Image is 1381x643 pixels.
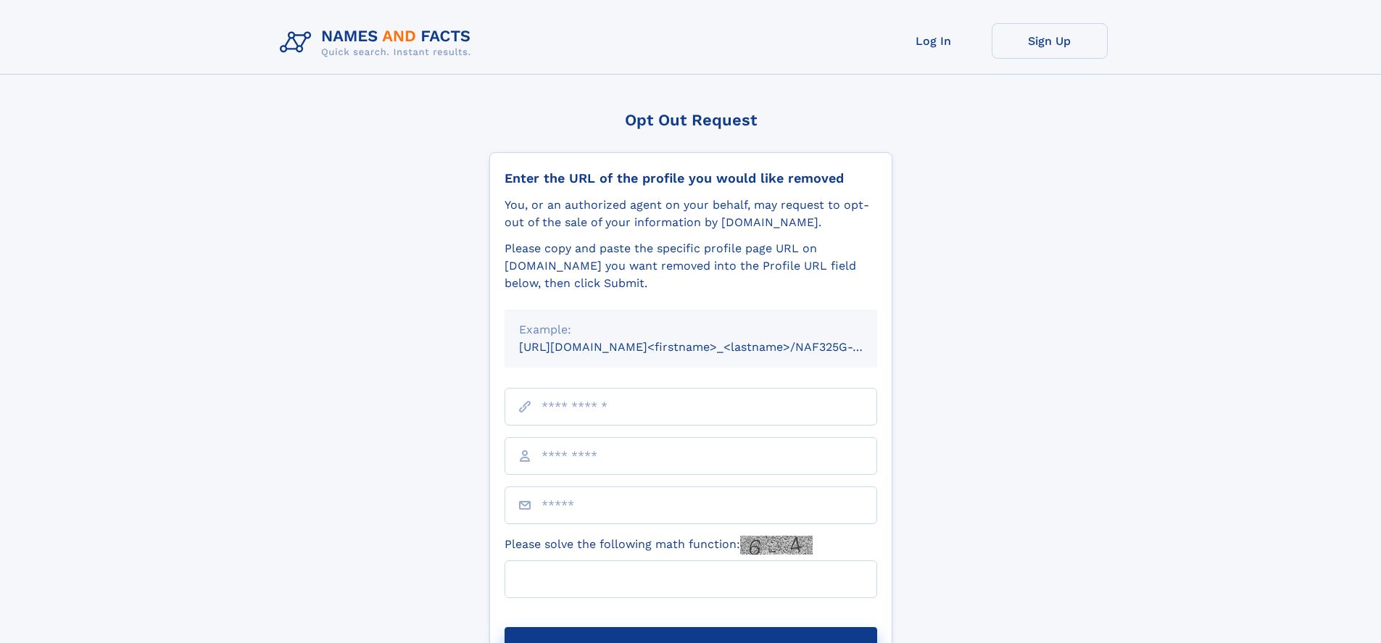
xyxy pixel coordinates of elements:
[505,536,813,555] label: Please solve the following math function:
[876,23,992,59] a: Log In
[519,321,863,339] div: Example:
[992,23,1108,59] a: Sign Up
[505,170,877,186] div: Enter the URL of the profile you would like removed
[519,340,905,354] small: [URL][DOMAIN_NAME]<firstname>_<lastname>/NAF325G-xxxxxxxx
[505,240,877,292] div: Please copy and paste the specific profile page URL on [DOMAIN_NAME] you want removed into the Pr...
[274,23,483,62] img: Logo Names and Facts
[505,196,877,231] div: You, or an authorized agent on your behalf, may request to opt-out of the sale of your informatio...
[489,111,892,129] div: Opt Out Request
